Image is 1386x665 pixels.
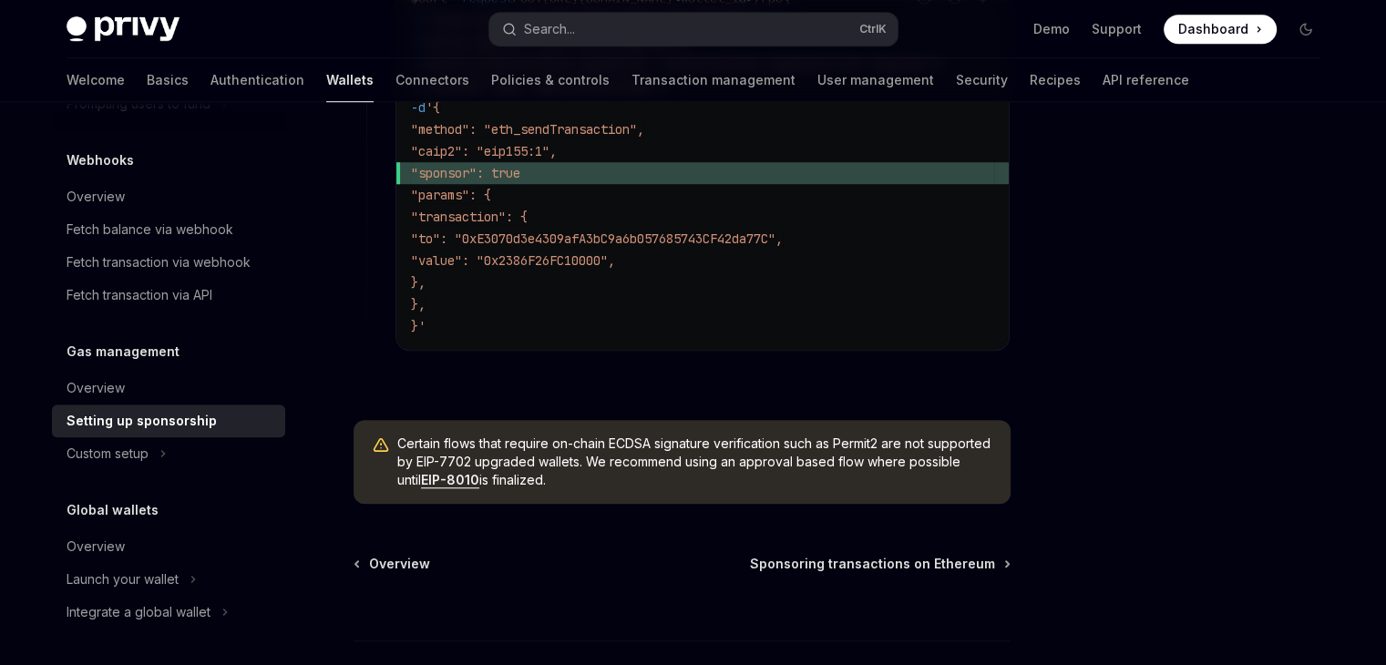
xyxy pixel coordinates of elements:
[489,13,898,46] button: Open search
[631,58,796,102] a: Transaction management
[411,296,426,312] span: },
[355,555,430,573] a: Overview
[67,251,251,273] div: Fetch transaction via webhook
[52,372,285,404] a: Overview
[326,58,374,102] a: Wallets
[1291,15,1320,44] button: Toggle dark mode
[67,536,125,558] div: Overview
[67,186,125,208] div: Overview
[956,58,1008,102] a: Security
[1033,20,1070,38] a: Demo
[52,563,285,596] button: Toggle Launch your wallet section
[1030,58,1081,102] a: Recipes
[52,404,285,437] a: Setting up sponsorship
[52,530,285,563] a: Overview
[67,568,179,590] div: Launch your wallet
[67,499,159,521] h5: Global wallets
[1092,20,1142,38] a: Support
[395,58,469,102] a: Connectors
[67,443,149,465] div: Custom setup
[1103,58,1189,102] a: API reference
[67,601,210,623] div: Integrate a global wallet
[67,377,125,399] div: Overview
[67,341,180,363] h5: Gas management
[411,121,644,138] span: "method": "eth_sendTransaction",
[411,274,426,291] span: },
[411,252,615,269] span: "value": "0x2386F26FC10000",
[426,99,440,116] span: '{
[817,58,934,102] a: User management
[52,180,285,213] a: Overview
[67,149,134,171] h5: Webhooks
[411,99,426,116] span: -d
[52,213,285,246] a: Fetch balance via webhook
[67,284,212,306] div: Fetch transaction via API
[491,58,610,102] a: Policies & controls
[411,143,557,159] span: "caip2": "eip155:1",
[67,58,125,102] a: Welcome
[210,58,304,102] a: Authentication
[67,16,180,42] img: dark logo
[411,318,426,334] span: }'
[397,435,992,489] span: Certain flows that require on-chain ECDSA signature verification such as Permit2 are not supporte...
[52,279,285,312] a: Fetch transaction via API
[67,219,233,240] div: Fetch balance via webhook
[369,555,430,573] span: Overview
[750,555,995,573] span: Sponsoring transactions on Ethereum
[52,246,285,279] a: Fetch transaction via webhook
[411,230,783,247] span: "to": "0xE3070d3e4309afA3bC9a6b057685743CF42da77C",
[1178,20,1248,38] span: Dashboard
[750,555,1009,573] a: Sponsoring transactions on Ethereum
[147,58,189,102] a: Basics
[411,165,520,181] span: "sponsor": true
[52,437,285,470] button: Toggle Custom setup section
[1164,15,1277,44] a: Dashboard
[411,209,528,225] span: "transaction": {
[524,18,575,40] div: Search...
[411,187,491,203] span: "params": {
[421,472,479,488] a: EIP-8010
[859,22,887,36] span: Ctrl K
[372,436,390,455] svg: Warning
[52,596,285,629] button: Toggle Integrate a global wallet section
[67,410,217,432] div: Setting up sponsorship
